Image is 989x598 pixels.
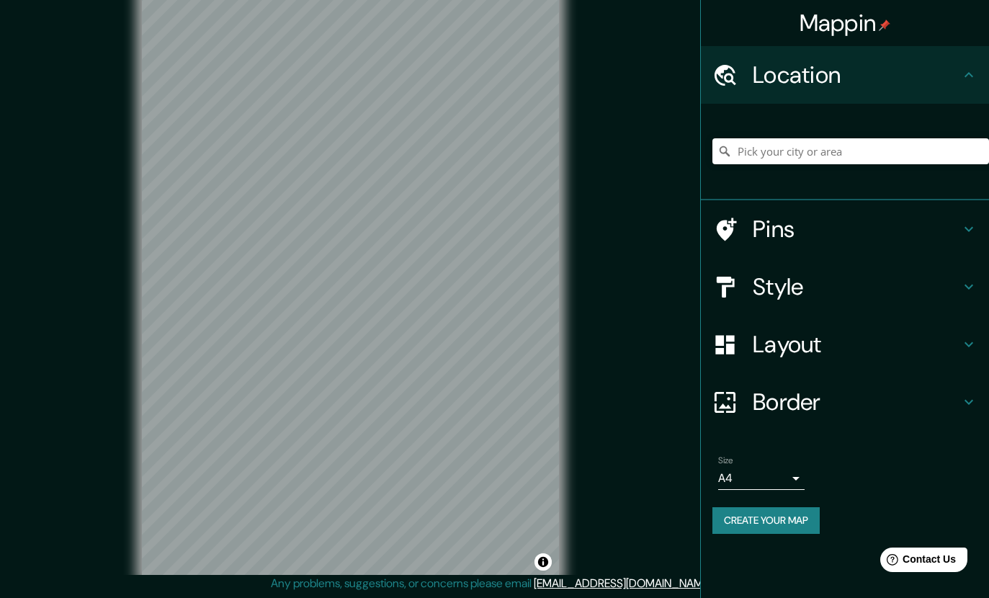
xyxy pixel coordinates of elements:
button: Toggle attribution [534,553,552,571]
div: A4 [718,467,805,490]
input: Pick your city or area [712,138,989,164]
h4: Location [753,61,960,89]
div: Location [701,46,989,104]
label: Size [718,455,733,467]
img: pin-icon.png [879,19,890,31]
iframe: Help widget launcher [861,542,973,582]
h4: Mappin [800,9,891,37]
h4: Layout [753,330,960,359]
a: [EMAIL_ADDRESS][DOMAIN_NAME] [534,576,712,591]
div: Border [701,373,989,431]
div: Pins [701,200,989,258]
h4: Style [753,272,960,301]
h4: Border [753,388,960,416]
div: Layout [701,316,989,373]
p: Any problems, suggestions, or concerns please email . [271,575,714,592]
div: Style [701,258,989,316]
h4: Pins [753,215,960,244]
button: Create your map [712,507,820,534]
